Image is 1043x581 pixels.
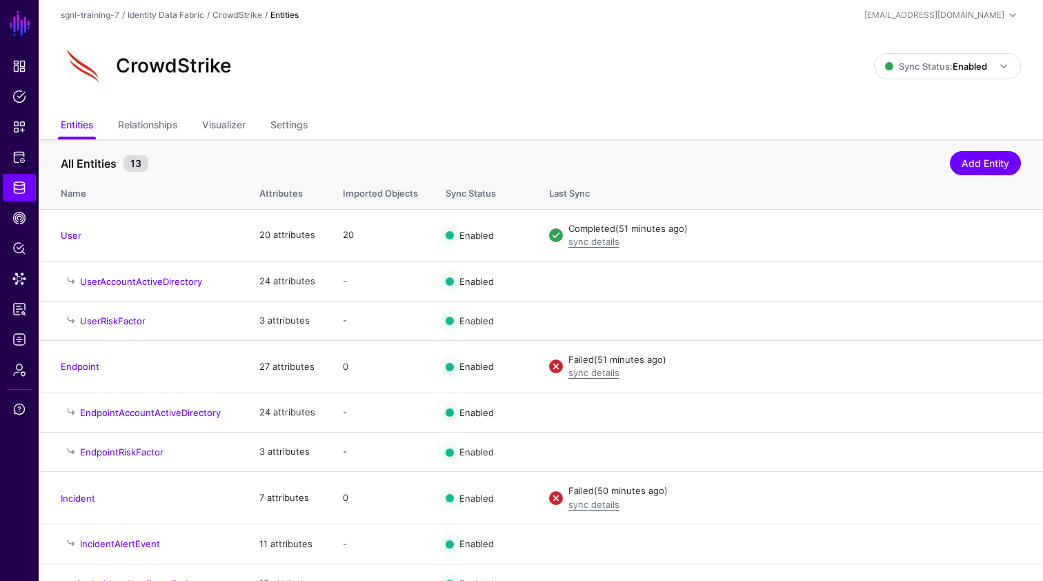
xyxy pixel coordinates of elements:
[12,150,26,164] span: Protected Systems
[246,472,329,524] td: 7 attributes
[568,353,1021,367] div: Failed (51 minutes ago)
[246,524,329,564] td: 11 attributes
[3,144,36,171] a: Protected Systems
[459,315,494,326] span: Enabled
[329,433,432,472] td: -
[3,204,36,232] a: CAEP Hub
[246,301,329,340] td: 3 attributes
[568,484,1021,498] div: Failed (50 minutes ago)
[568,236,619,247] a: sync details
[3,295,36,323] a: Reports
[535,173,1043,209] th: Last Sync
[953,61,987,72] strong: Enabled
[12,242,26,255] span: Policy Lens
[3,174,36,201] a: Identity Data Fabric
[12,333,26,346] span: Logs
[119,9,128,21] div: /
[39,173,246,209] th: Name
[12,402,26,416] span: Support
[12,302,26,316] span: Reports
[885,61,987,72] span: Sync Status:
[204,9,212,21] div: /
[12,363,26,377] span: Admin
[116,55,232,78] h2: CrowdStrike
[246,340,329,393] td: 27 attributes
[118,113,177,139] a: Relationships
[329,262,432,301] td: -
[80,538,160,549] a: IncidentAlertEvent
[329,209,432,262] td: 20
[3,235,36,262] a: Policy Lens
[12,120,26,134] span: Snippets
[3,356,36,384] a: Admin
[3,83,36,110] a: Policies
[270,113,308,139] a: Settings
[459,275,494,286] span: Enabled
[12,59,26,73] span: Dashboard
[459,361,494,372] span: Enabled
[3,265,36,293] a: Data Lens
[459,230,494,241] span: Enabled
[3,113,36,141] a: Snippets
[80,446,163,457] a: EndpointRiskFactor
[568,222,1021,236] div: Completed (51 minutes ago)
[61,44,105,88] img: svg+xml;base64,PHN2ZyB3aWR0aD0iNjQiIGhlaWdodD0iNjQiIHZpZXdCb3g9IjAgMCA2NCA2NCIgZmlsbD0ibm9uZSIgeG...
[128,10,204,20] a: Identity Data Fabric
[8,8,32,39] a: SGNL
[202,113,246,139] a: Visualizer
[262,9,270,21] div: /
[329,340,432,393] td: 0
[459,407,494,418] span: Enabled
[80,407,221,418] a: EndpointAccountActiveDirectory
[61,493,95,504] a: Incident
[329,173,432,209] th: Imported Objects
[12,181,26,195] span: Identity Data Fabric
[12,211,26,225] span: CAEP Hub
[80,276,202,287] a: UserAccountActiveDirectory
[459,446,494,457] span: Enabled
[568,367,619,378] a: sync details
[212,10,262,20] a: CrowdStrike
[329,393,432,432] td: -
[459,538,494,549] span: Enabled
[3,52,36,80] a: Dashboard
[12,272,26,286] span: Data Lens
[61,10,119,20] a: sgnl-training-7
[57,155,120,172] span: All Entities
[329,301,432,340] td: -
[329,472,432,524] td: 0
[3,326,36,353] a: Logs
[12,90,26,104] span: Policies
[123,155,148,172] small: 13
[864,9,1004,21] div: [EMAIL_ADDRESS][DOMAIN_NAME]
[61,361,99,372] a: Endpoint
[432,173,535,209] th: Sync Status
[246,433,329,472] td: 3 attributes
[246,173,329,209] th: Attributes
[459,492,494,503] span: Enabled
[80,315,146,326] a: UserRiskFactor
[329,524,432,564] td: -
[61,113,93,139] a: Entities
[246,262,329,301] td: 24 attributes
[270,10,299,20] strong: Entities
[950,151,1021,175] a: Add Entity
[246,209,329,262] td: 20 attributes
[568,499,619,510] a: sync details
[61,230,81,241] a: User
[246,393,329,432] td: 24 attributes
